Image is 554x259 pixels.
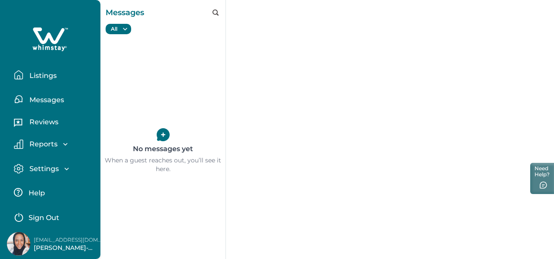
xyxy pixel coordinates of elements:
[106,6,144,19] p: Messages
[106,24,131,34] button: All
[213,10,219,16] button: search-icon
[14,208,90,225] button: Sign Out
[7,232,30,256] img: Whimstay Host
[133,141,193,157] p: No messages yet
[27,140,58,149] p: Reports
[34,244,103,253] p: [PERSON_NAME]-[PERSON_NAME]
[27,165,59,173] p: Settings
[14,139,93,149] button: Reports
[27,118,58,126] p: Reviews
[26,189,45,197] p: Help
[14,66,93,84] button: Listings
[27,71,57,80] p: Listings
[14,91,93,108] button: Messages
[14,184,90,201] button: Help
[14,164,93,174] button: Settings
[100,156,225,173] p: When a guest reaches out, you’ll see it here.
[34,236,103,244] p: [EMAIL_ADDRESS][DOMAIN_NAME]
[29,214,59,222] p: Sign Out
[27,96,64,104] p: Messages
[14,115,93,132] button: Reviews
